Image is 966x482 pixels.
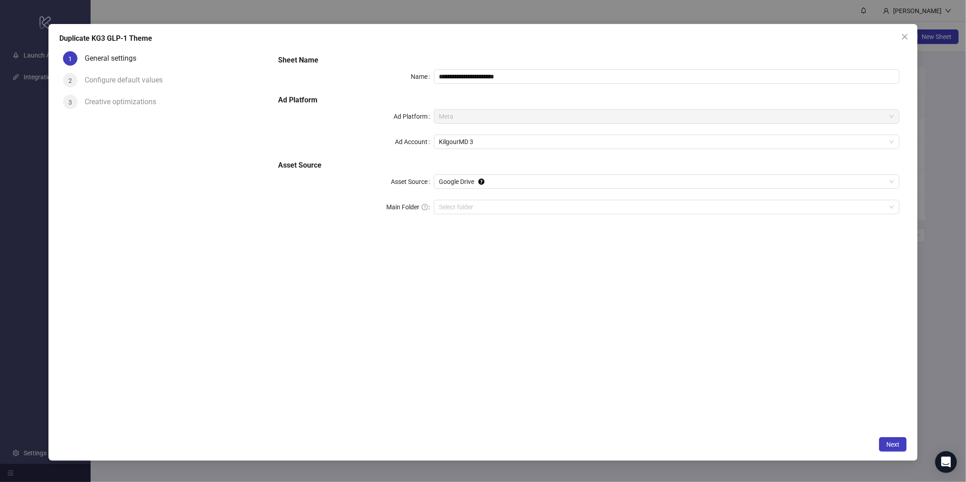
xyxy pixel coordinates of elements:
span: KilgourMD 3 [439,135,894,149]
label: Ad Account [395,135,434,149]
span: Next [886,441,899,448]
div: Creative optimizations [85,95,163,109]
h5: Asset Source [279,160,900,171]
label: Main Folder [387,200,434,214]
h5: Ad Platform [279,95,900,106]
div: Configure default values [85,73,170,87]
label: Asset Source [391,174,434,189]
button: Close [898,29,912,44]
div: Open Intercom Messenger [935,451,957,473]
span: 1 [68,55,72,63]
button: Next [879,437,907,452]
span: question-circle [422,204,428,210]
label: Name [411,69,434,84]
input: Name [434,69,900,84]
span: Meta [439,110,894,123]
div: Duplicate KG3 GLP-1 Theme [59,33,907,44]
span: 2 [68,77,72,84]
span: close [901,33,908,40]
div: General settings [85,51,144,66]
label: Ad Platform [394,109,434,124]
div: Tooltip anchor [477,178,485,186]
h5: Sheet Name [279,55,900,66]
span: Google Drive [439,175,894,188]
span: 3 [68,99,72,106]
